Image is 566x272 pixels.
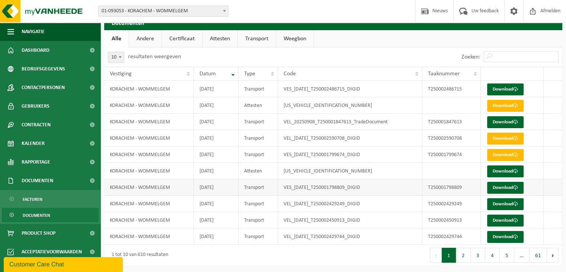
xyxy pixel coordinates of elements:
td: Transport [239,228,278,245]
a: Download [487,100,524,112]
span: Taaknummer [428,71,460,77]
button: 5 [500,248,514,263]
td: [DATE] [194,179,239,196]
td: Transport [239,146,278,163]
td: Attesten [239,163,278,179]
button: 61 [530,248,547,263]
button: 4 [485,248,500,263]
td: T250002450913 [422,212,481,228]
span: Datum [199,71,216,77]
td: [DATE] [194,146,239,163]
a: Facturen [2,192,99,206]
span: Rapportage [22,153,50,171]
a: Certificaat [162,30,202,47]
a: Documenten [2,208,99,222]
span: Dashboard [22,41,49,60]
td: [DATE] [194,97,239,114]
iframe: chat widget [4,256,124,272]
td: KORACHEM - WOMMELGEM [104,212,194,228]
td: VEL_[DATE]_T250002429744_DIGID [278,228,422,245]
a: Download [487,198,524,210]
td: KORACHEM - WOMMELGEM [104,97,194,114]
a: Download [487,116,524,128]
a: Download [487,149,524,161]
span: Code [284,71,296,77]
a: Download [487,182,524,194]
td: VEL_20250908_T250001847613_TradeDocument [278,114,422,130]
td: KORACHEM - WOMMELGEM [104,179,194,196]
a: Download [487,83,524,95]
span: Type [244,71,255,77]
td: Transport [239,81,278,97]
button: Next [547,248,559,263]
td: VEL_[DATE]_T250002429249_DIGID [278,196,422,212]
td: KORACHEM - WOMMELGEM [104,228,194,245]
a: Alle [104,30,129,47]
td: KORACHEM - WOMMELGEM [104,81,194,97]
span: Kalender [22,134,45,153]
td: Transport [239,212,278,228]
label: Zoeken: [461,54,480,60]
a: Download [487,231,524,243]
span: Acceptatievoorwaarden [22,243,82,261]
a: Download [487,165,524,177]
span: Gebruikers [22,97,49,116]
div: 1 tot 10 van 610 resultaten [108,249,168,262]
span: Documenten [23,208,50,222]
td: KORACHEM - WOMMELGEM [104,146,194,163]
td: VES_[DATE]_T250001799674_DIGID [278,146,422,163]
td: T250002429744 [422,228,481,245]
td: [DATE] [194,114,239,130]
td: T250002486715 [422,81,481,97]
span: Documenten [22,171,53,190]
button: Previous [430,248,442,263]
span: Contactpersonen [22,78,65,97]
td: KORACHEM - WOMMELGEM [104,114,194,130]
span: Vestiging [110,71,132,77]
td: [DATE] [194,212,239,228]
span: 01-093053 - KORACHEM - WOMMELGEM [99,6,228,16]
span: Contracten [22,116,51,134]
span: 10 [108,52,124,63]
a: Attesten [202,30,237,47]
button: 2 [456,248,471,263]
td: VES_[DATE]_T250001798809_DIGID [278,179,422,196]
td: [US_VEHICLE_IDENTIFICATION_NUMBER] [278,163,422,179]
label: resultaten weergeven [128,54,181,60]
td: [US_VEHICLE_IDENTIFICATION_NUMBER] [278,97,422,114]
button: 1 [442,248,456,263]
td: VEL_[DATE]_T250002450913_DIGID [278,212,422,228]
a: Weegbon [276,30,314,47]
button: 3 [471,248,485,263]
span: 01-093053 - KORACHEM - WOMMELGEM [98,6,228,17]
span: Bedrijfsgegevens [22,60,65,78]
a: Download [487,133,524,145]
span: Navigatie [22,22,45,41]
td: [DATE] [194,163,239,179]
td: Transport [239,114,278,130]
a: Download [487,215,524,227]
td: Transport [239,179,278,196]
td: [DATE] [194,81,239,97]
td: KORACHEM - WOMMELGEM [104,196,194,212]
td: T250002429249 [422,196,481,212]
td: T250001799674 [422,146,481,163]
td: T250001847613 [422,114,481,130]
td: [DATE] [194,228,239,245]
a: Andere [129,30,162,47]
span: Facturen [23,192,42,206]
td: [DATE] [194,130,239,146]
td: KORACHEM - WOMMELGEM [104,163,194,179]
td: Transport [239,196,278,212]
span: Product Shop [22,224,55,243]
td: T250001798809 [422,179,481,196]
td: VEL_[DATE]_T250002590708_DIGID [278,130,422,146]
td: T250002590708 [422,130,481,146]
td: Attesten [239,97,278,114]
td: KORACHEM - WOMMELGEM [104,130,194,146]
a: Transport [238,30,276,47]
span: … [514,248,530,263]
td: Transport [239,130,278,146]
